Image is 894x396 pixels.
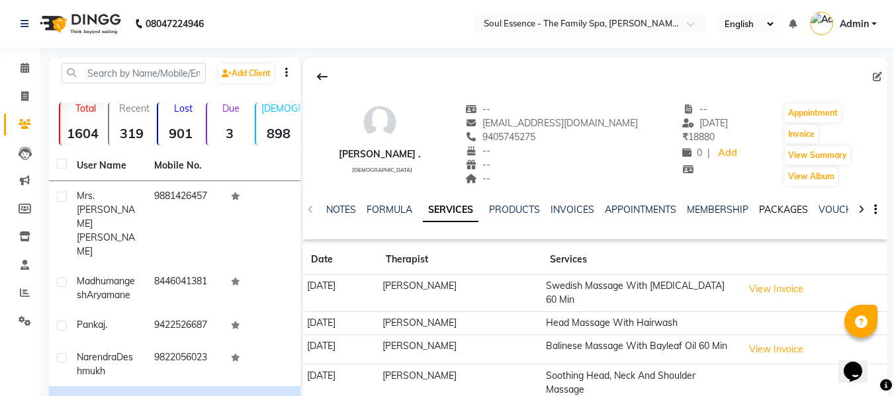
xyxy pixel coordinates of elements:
a: FORMULA [367,204,412,216]
img: logo [34,5,124,42]
a: INVOICES [551,204,594,216]
th: Services [542,245,739,275]
b: 08047224946 [146,5,204,42]
strong: 319 [109,125,154,141]
div: Back to Client [308,64,336,89]
strong: 901 [158,125,203,141]
td: [DATE] [303,311,378,335]
a: VOUCHERS [819,204,871,216]
span: ₹ [682,131,688,143]
th: User Name [69,151,146,181]
p: [DEMOGRAPHIC_DATA] [261,102,301,114]
iframe: chat widget [838,343,881,383]
strong: 3 [207,125,252,141]
p: Total [66,102,105,114]
td: Balinese Massage With Bayleaf Oil 60 Min [542,335,739,364]
span: | [707,146,710,160]
span: -- [465,145,490,157]
strong: 1604 [60,125,105,141]
td: [PERSON_NAME] [378,311,542,335]
p: Recent [114,102,154,114]
span: [DATE] [682,117,728,129]
td: 9822056023 [146,342,224,386]
button: Invoice [785,125,818,143]
span: -- [682,103,707,115]
img: avatar [360,102,400,142]
td: Head Massage With Hairwash [542,311,739,335]
th: Date [303,245,378,275]
span: [EMAIL_ADDRESS][DOMAIN_NAME] [465,117,638,129]
span: . [105,319,107,331]
span: 0 [682,147,702,159]
span: 18880 [682,131,715,143]
button: Appointment [785,104,841,122]
td: [PERSON_NAME] [378,335,542,364]
span: [PERSON_NAME] [77,231,135,257]
input: Search by Name/Mobile/Email/Code [62,63,206,83]
td: 9422526687 [146,310,224,342]
a: SERVICES [423,198,478,222]
button: View Album [785,167,838,186]
button: View Invoice [743,339,809,360]
a: PRODUCTS [489,204,540,216]
td: 9881426457 [146,181,224,266]
a: APPOINTMENTS [605,204,676,216]
a: MEMBERSHIP [687,204,748,216]
span: Madhumangesh [77,275,135,301]
a: PACKAGES [759,204,808,216]
th: Mobile No. [146,151,224,181]
span: 9405745275 [465,131,535,143]
span: Aryamane [87,289,130,301]
span: Narendra [77,351,116,363]
span: [DEMOGRAPHIC_DATA] [352,167,412,173]
span: -- [465,173,490,184]
span: -- [465,103,490,115]
p: Lost [163,102,203,114]
td: [DATE] [303,275,378,312]
button: View Summary [785,146,850,165]
td: 8446041381 [146,266,224,310]
a: Add [715,144,738,163]
span: Pankaj [77,319,105,331]
div: [PERSON_NAME] . [339,147,421,161]
a: NOTES [326,204,356,216]
strong: 898 [256,125,301,141]
a: Add Client [218,64,274,83]
img: Admin [810,12,833,35]
td: [DATE] [303,335,378,364]
span: -- [465,159,490,171]
p: Due [210,102,252,114]
td: Swedish Massage With [MEDICAL_DATA] 60 Min [542,275,739,312]
button: View Invoice [743,279,809,299]
td: [PERSON_NAME] [378,275,542,312]
span: Mrs.[PERSON_NAME] [77,190,135,229]
span: Admin [840,17,869,31]
th: Therapist [378,245,542,275]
